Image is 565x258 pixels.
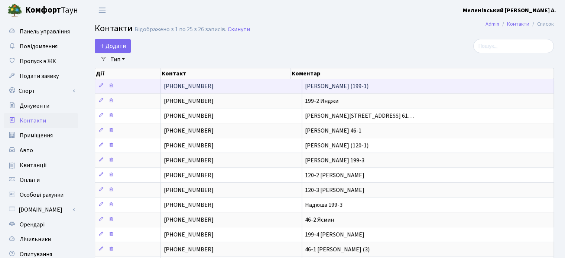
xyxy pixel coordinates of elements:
a: Подати заявку [4,69,78,84]
span: [PHONE_NUMBER] [164,171,214,179]
span: Приміщення [20,131,53,140]
th: Контакт [161,68,291,79]
a: Пропуск в ЖК [4,54,78,69]
span: [PERSON_NAME] (120-1) [305,141,368,150]
span: 199-2 Инджи [305,97,338,105]
span: 46-2 Ясмин [305,216,334,224]
span: [PHONE_NUMBER] [164,156,214,164]
span: Повідомлення [20,42,58,50]
a: Авто [4,143,78,158]
span: Особові рахунки [20,191,64,199]
span: [PHONE_NUMBER] [164,231,214,239]
div: Відображено з 1 по 25 з 26 записів. [134,26,226,33]
a: Контакти [4,113,78,128]
a: Оплати [4,173,78,187]
a: Контакти [507,20,529,28]
span: [PHONE_NUMBER] [164,82,214,90]
a: Скинути [228,26,250,33]
span: [PHONE_NUMBER] [164,112,214,120]
a: Особові рахунки [4,187,78,202]
span: [PERSON_NAME][STREET_ADDRESS] 61… [305,112,414,120]
a: Admin [486,20,499,28]
span: 46-1 [PERSON_NAME] (3) [305,245,370,254]
span: Подати заявку [20,72,59,80]
th: Коментар [291,68,554,79]
span: [PHONE_NUMBER] [164,186,214,194]
li: Список [529,20,554,28]
input: Пошук... [473,39,554,53]
b: Комфорт [25,4,61,16]
a: [DOMAIN_NAME] [4,202,78,217]
span: Панель управління [20,27,70,36]
span: [PHONE_NUMBER] [164,127,214,135]
span: Орендарі [20,221,45,229]
nav: breadcrumb [474,16,565,32]
span: [PHONE_NUMBER] [164,245,214,254]
button: Переключити навігацію [93,4,111,16]
a: Лічильники [4,232,78,247]
span: Оплати [20,176,40,184]
span: Квитанції [20,161,47,169]
span: [PERSON_NAME] (199-1) [305,82,368,90]
span: [PHONE_NUMBER] [164,216,214,224]
span: Контакти [20,117,46,125]
span: Лічильники [20,235,51,244]
a: Панель управління [4,24,78,39]
a: Тип [107,53,128,66]
span: 199-4 [PERSON_NAME] [305,231,364,239]
span: [PERSON_NAME] 46-1 [305,127,361,135]
a: Орендарі [4,217,78,232]
a: Спорт [4,84,78,98]
a: Меленівський [PERSON_NAME] А. [463,6,556,15]
span: [PHONE_NUMBER] [164,141,214,150]
a: Додати [95,39,131,53]
b: Меленівський [PERSON_NAME] А. [463,6,556,14]
span: [PHONE_NUMBER] [164,201,214,209]
a: Повідомлення [4,39,78,54]
a: Приміщення [4,128,78,143]
span: 120-3 [PERSON_NAME] [305,186,364,194]
span: Надюша 199-3 [305,201,342,209]
span: Документи [20,102,49,110]
a: Квитанції [4,158,78,173]
span: [PHONE_NUMBER] [164,97,214,105]
a: Документи [4,98,78,113]
span: Таун [25,4,78,17]
span: 120-2 [PERSON_NAME] [305,171,364,179]
span: Пропуск в ЖК [20,57,56,65]
span: Контакти [95,22,133,35]
span: Додати [100,42,126,50]
img: logo.png [7,3,22,18]
span: [PERSON_NAME] 199-3 [305,156,364,164]
span: Авто [20,146,33,154]
th: Дії [95,68,161,79]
